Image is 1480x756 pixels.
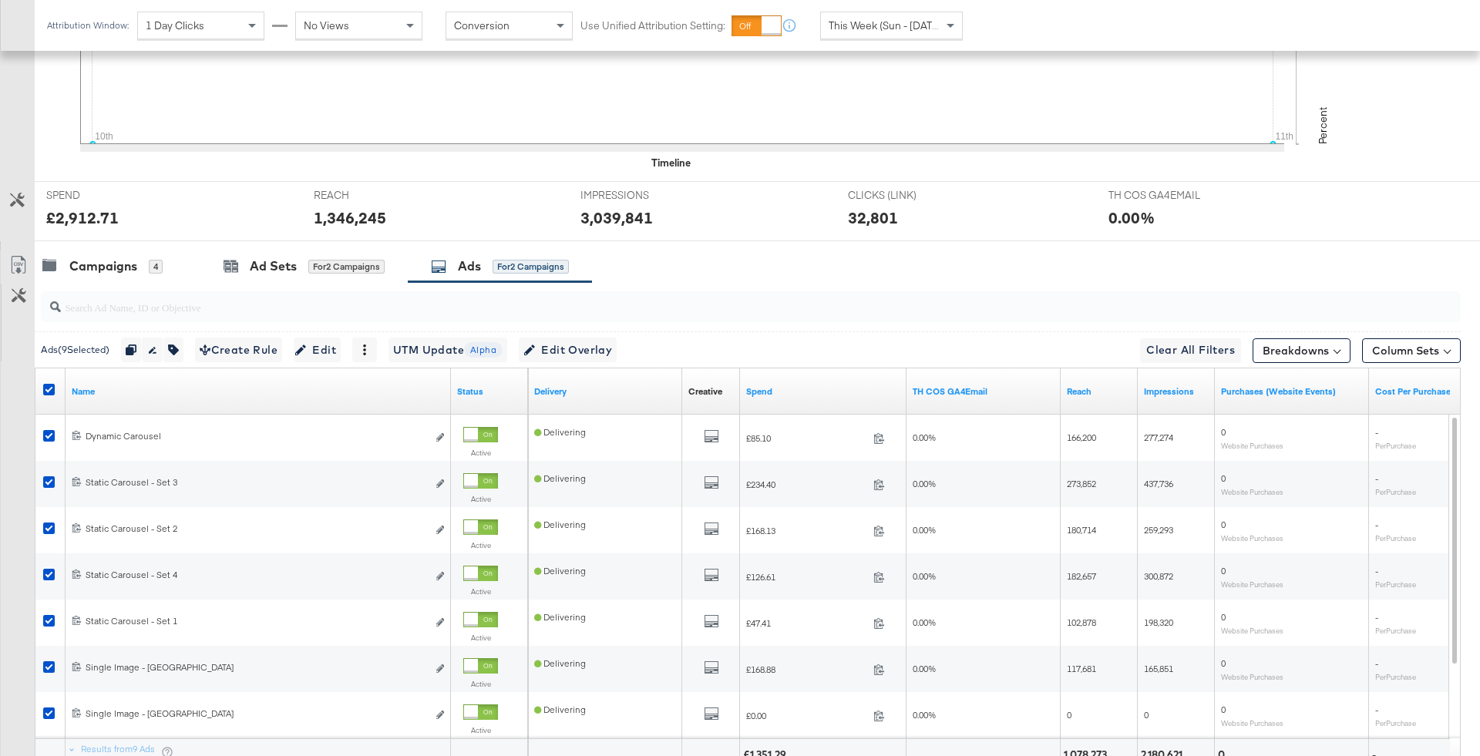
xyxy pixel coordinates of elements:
[1067,432,1096,443] span: 166,200
[1316,107,1330,144] text: Percent
[1375,718,1416,727] sub: Per Purchase
[580,207,653,229] div: 3,039,841
[913,617,936,628] span: 0.00%
[86,569,427,581] div: Static Carousel - Set 4
[463,540,498,550] label: Active
[1375,441,1416,450] sub: Per Purchase
[1375,657,1378,669] span: -
[519,338,617,362] button: Edit Overlay
[746,525,867,536] span: £168.13
[146,18,204,32] span: 1 Day Clicks
[294,338,341,362] button: Edit
[1144,617,1173,628] span: 198,320
[86,476,427,489] div: Static Carousel - Set 3
[1375,533,1416,543] sub: Per Purchase
[746,432,867,444] span: £85.10
[457,385,522,398] a: Shows the current state of your Ad.
[393,341,503,360] span: UTM Update
[534,657,586,669] span: Delivering
[1253,338,1350,363] button: Breakdowns
[1144,570,1173,582] span: 300,872
[463,494,498,504] label: Active
[86,615,427,627] div: Static Carousel - Set 1
[651,156,691,170] div: Timeline
[688,385,722,398] div: Creative
[250,257,297,275] div: Ad Sets
[1221,718,1283,727] sub: Website Purchases
[46,20,129,31] div: Attribution Window:
[534,704,586,715] span: Delivering
[46,188,162,203] span: SPEND
[308,260,385,274] div: for 2 Campaigns
[523,341,612,360] span: Edit Overlay
[463,633,498,643] label: Active
[746,664,867,675] span: £168.88
[304,18,349,32] span: No Views
[195,338,282,362] button: Create Rule
[534,426,586,438] span: Delivering
[1144,478,1173,489] span: 437,736
[463,586,498,596] label: Active
[463,448,498,458] label: Active
[41,343,109,357] div: Ads ( 9 Selected)
[580,188,696,203] span: IMPRESSIONS
[1108,188,1224,203] span: TH COS GA4EMAIL
[580,18,725,33] label: Use Unified Attribution Setting:
[1362,338,1461,363] button: Column Sets
[86,661,427,674] div: Single Image - [GEOGRAPHIC_DATA]
[454,18,510,32] span: Conversion
[1221,426,1226,438] span: 0
[1221,626,1283,635] sub: Website Purchases
[1221,533,1283,543] sub: Website Purchases
[86,430,427,442] div: Dynamic Carousel
[1375,611,1378,623] span: -
[1375,565,1378,576] span: -
[913,570,936,582] span: 0.00%
[69,257,137,275] div: Campaigns
[1375,704,1378,715] span: -
[1221,519,1226,530] span: 0
[1144,524,1173,536] span: 259,293
[86,707,427,720] div: Single Image - [GEOGRAPHIC_DATA]
[1144,663,1173,674] span: 165,851
[1221,704,1226,715] span: 0
[1375,580,1416,589] sub: Per Purchase
[913,432,936,443] span: 0.00%
[298,341,336,360] span: Edit
[1221,672,1283,681] sub: Website Purchases
[1144,709,1149,721] span: 0
[688,385,722,398] a: Shows the creative associated with your ad.
[1067,663,1096,674] span: 117,681
[1221,472,1226,484] span: 0
[1067,524,1096,536] span: 180,714
[1375,487,1416,496] sub: Per Purchase
[1221,580,1283,589] sub: Website Purchases
[1221,611,1226,623] span: 0
[1146,341,1235,360] span: Clear All Filters
[848,188,964,203] span: CLICKS (LINK)
[534,611,586,623] span: Delivering
[388,338,507,362] button: UTM UpdateAlpha
[1144,385,1209,398] a: The number of times your ad was served. On mobile apps an ad is counted as served the first time ...
[913,478,936,489] span: 0.00%
[534,472,586,484] span: Delivering
[463,725,498,735] label: Active
[746,479,867,490] span: £234.40
[913,709,936,721] span: 0.00%
[314,188,429,203] span: REACH
[1375,472,1378,484] span: -
[913,663,936,674] span: 0.00%
[493,260,569,274] div: for 2 Campaigns
[1375,672,1416,681] sub: Per Purchase
[1140,338,1241,363] button: Clear All Filters
[463,679,498,689] label: Active
[1067,385,1132,398] a: The number of people your ad was served to.
[314,207,386,229] div: 1,346,245
[61,286,1330,316] input: Search Ad Name, ID or Objective
[1067,617,1096,628] span: 102,878
[1221,657,1226,669] span: 0
[1375,519,1378,530] span: -
[1067,709,1071,721] span: 0
[458,257,481,275] div: Ads
[746,385,900,398] a: The total amount spent to date.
